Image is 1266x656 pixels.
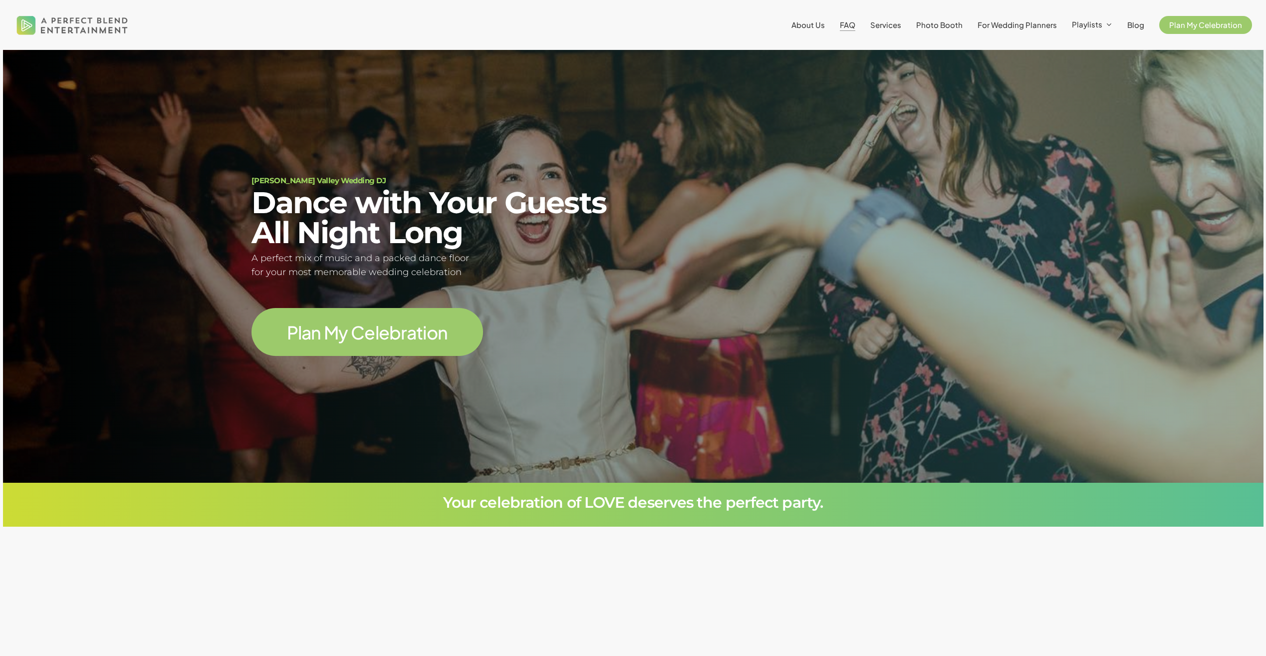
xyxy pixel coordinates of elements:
[338,324,348,341] span: y
[287,323,448,342] a: Plan My Celebration
[423,324,426,341] span: i
[416,324,423,341] span: t
[287,324,298,341] span: P
[978,21,1057,29] a: For Wedding Planners
[389,324,401,341] span: b
[791,20,825,29] span: About Us
[791,21,825,29] a: About Us
[252,251,621,280] h5: A perfect mix of music and a packed dance floor for your most memorable wedding celebration
[870,20,901,29] span: Services
[375,324,379,341] span: l
[252,495,1015,510] h3: Your celebration of LOVE deserves the perfect party.
[1159,21,1252,29] a: Plan My Celebration
[840,20,855,29] span: FAQ
[870,21,901,29] a: Services
[298,324,301,341] span: l
[401,324,406,341] span: r
[14,7,131,43] img: A Perfect Blend Entertainment
[916,20,963,29] span: Photo Booth
[252,177,621,184] h1: [PERSON_NAME] Valley Wedding DJ
[1169,20,1242,29] span: Plan My Celebration
[438,324,448,341] span: n
[1072,20,1112,29] a: Playlists
[978,20,1057,29] span: For Wedding Planners
[1127,21,1144,29] a: Blog
[407,324,416,341] span: a
[916,21,963,29] a: Photo Booth
[379,324,389,341] span: e
[364,324,375,341] span: e
[840,21,855,29] a: FAQ
[311,324,321,341] span: n
[324,324,338,341] span: M
[1127,20,1144,29] span: Blog
[1072,19,1102,29] span: Playlists
[351,324,364,341] span: C
[301,324,311,341] span: a
[427,324,438,341] span: o
[252,188,621,248] h2: Dance with Your Guests All Night Long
